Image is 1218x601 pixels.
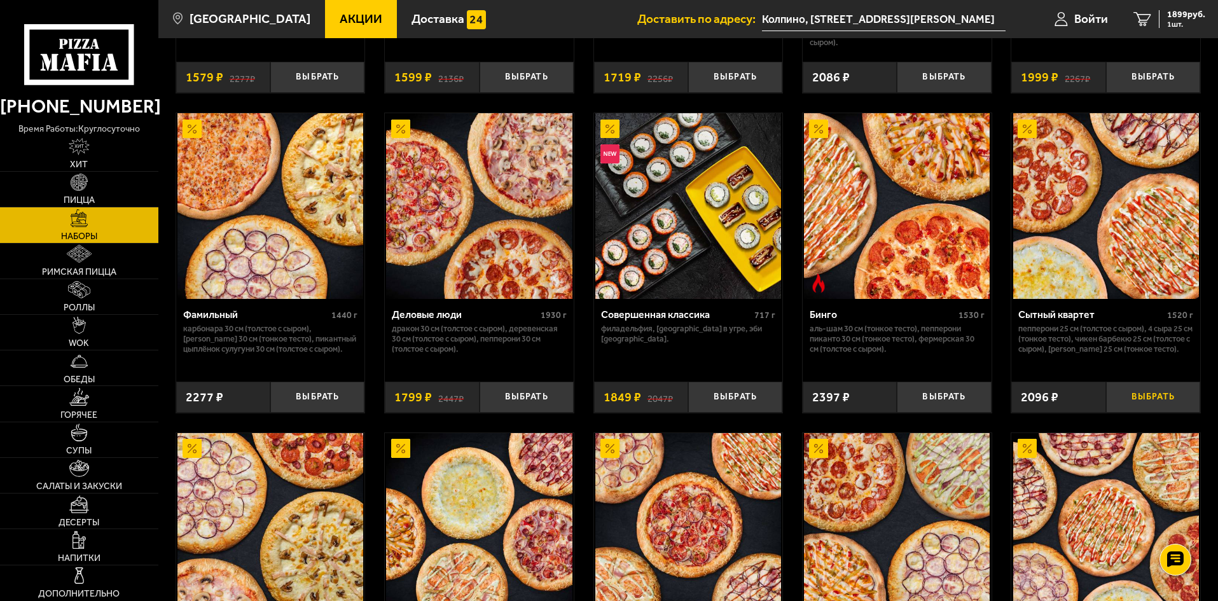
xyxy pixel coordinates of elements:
[394,71,432,84] span: 1599 ₽
[412,13,464,25] span: Доставка
[391,439,410,458] img: Акционный
[604,391,641,404] span: 1849 ₽
[1018,308,1164,321] div: Сытный квартет
[1018,439,1037,458] img: Акционный
[1167,20,1205,28] span: 1 шт.
[340,13,382,25] span: Акции
[762,8,1006,31] input: Ваш адрес доставки
[392,324,567,354] p: Дракон 30 см (толстое с сыром), Деревенская 30 см (толстое с сыром), Пепперони 30 см (толстое с с...
[1167,310,1193,321] span: 1520 г
[595,113,781,299] img: Совершенная классика
[810,324,985,354] p: Аль-Шам 30 см (тонкое тесто), Пепперони Пиканто 30 см (тонкое тесто), Фермерская 30 см (толстое с...
[190,13,310,25] span: [GEOGRAPHIC_DATA]
[688,62,782,93] button: Выбрать
[61,232,97,241] span: Наборы
[392,308,537,321] div: Деловые люди
[1021,71,1058,84] span: 1999 ₽
[59,518,99,527] span: Десерты
[186,71,223,84] span: 1579 ₽
[647,71,673,84] s: 2256 ₽
[183,308,329,321] div: Фамильный
[637,13,762,25] span: Доставить по адресу:
[810,308,955,321] div: Бинго
[647,391,673,404] s: 2047 ₽
[480,382,574,413] button: Выбрать
[60,411,97,420] span: Горячее
[176,113,365,299] a: АкционныйФамильный
[64,303,95,312] span: Роллы
[183,120,202,139] img: Акционный
[36,482,122,491] span: Салаты и закуски
[386,113,572,299] img: Деловые люди
[1013,113,1199,299] img: Сытный квартет
[804,113,990,299] img: Бинго
[812,391,850,404] span: 2397 ₽
[1106,382,1200,413] button: Выбрать
[183,439,202,458] img: Акционный
[331,310,357,321] span: 1440 г
[438,391,464,404] s: 2447 ₽
[64,375,95,384] span: Обеды
[809,120,828,139] img: Акционный
[270,382,364,413] button: Выбрать
[270,62,364,93] button: Выбрать
[480,62,574,93] button: Выбрать
[391,120,410,139] img: Акционный
[38,590,120,598] span: Дополнительно
[600,144,619,163] img: Новинка
[183,324,358,354] p: Карбонара 30 см (толстое с сыром), [PERSON_NAME] 30 см (тонкое тесто), Пикантный цыплёнок сулугун...
[1065,71,1090,84] s: 2267 ₽
[601,308,752,321] div: Совершенная классика
[177,113,363,299] img: Фамильный
[762,8,1006,31] span: Санкт-Петербург, Колпино, улица Братьев Радченко, 3Б
[809,439,828,458] img: Акционный
[809,273,828,293] img: Острое блюдо
[385,113,574,299] a: АкционныйДеловые люди
[1011,113,1200,299] a: АкционныйСытный квартет
[803,113,992,299] a: АкционныйОстрое блюдоБинго
[600,439,619,458] img: Акционный
[64,196,95,205] span: Пицца
[604,71,641,84] span: 1719 ₽
[754,310,775,321] span: 717 г
[1018,120,1037,139] img: Акционный
[600,120,619,139] img: Акционный
[69,339,89,348] span: WOK
[812,71,850,84] span: 2086 ₽
[58,554,100,563] span: Напитки
[438,71,464,84] s: 2136 ₽
[958,310,985,321] span: 1530 г
[467,10,486,29] img: 15daf4d41897b9f0e9f617042186c801.svg
[1018,324,1193,354] p: Пепперони 25 см (толстое с сыром), 4 сыра 25 см (тонкое тесто), Чикен Барбекю 25 см (толстое с сы...
[186,391,223,404] span: 2277 ₽
[230,71,255,84] s: 2277 ₽
[541,310,567,321] span: 1930 г
[1021,391,1058,404] span: 2096 ₽
[1106,62,1200,93] button: Выбрать
[688,382,782,413] button: Выбрать
[66,446,92,455] span: Супы
[42,268,116,277] span: Римская пицца
[1074,13,1108,25] span: Войти
[394,391,432,404] span: 1799 ₽
[1167,10,1205,19] span: 1899 руб.
[601,324,776,344] p: Филадельфия, [GEOGRAPHIC_DATA] в угре, Эби [GEOGRAPHIC_DATA].
[897,62,991,93] button: Выбрать
[897,382,991,413] button: Выбрать
[70,160,88,169] span: Хит
[594,113,783,299] a: АкционныйНовинкаСовершенная классика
